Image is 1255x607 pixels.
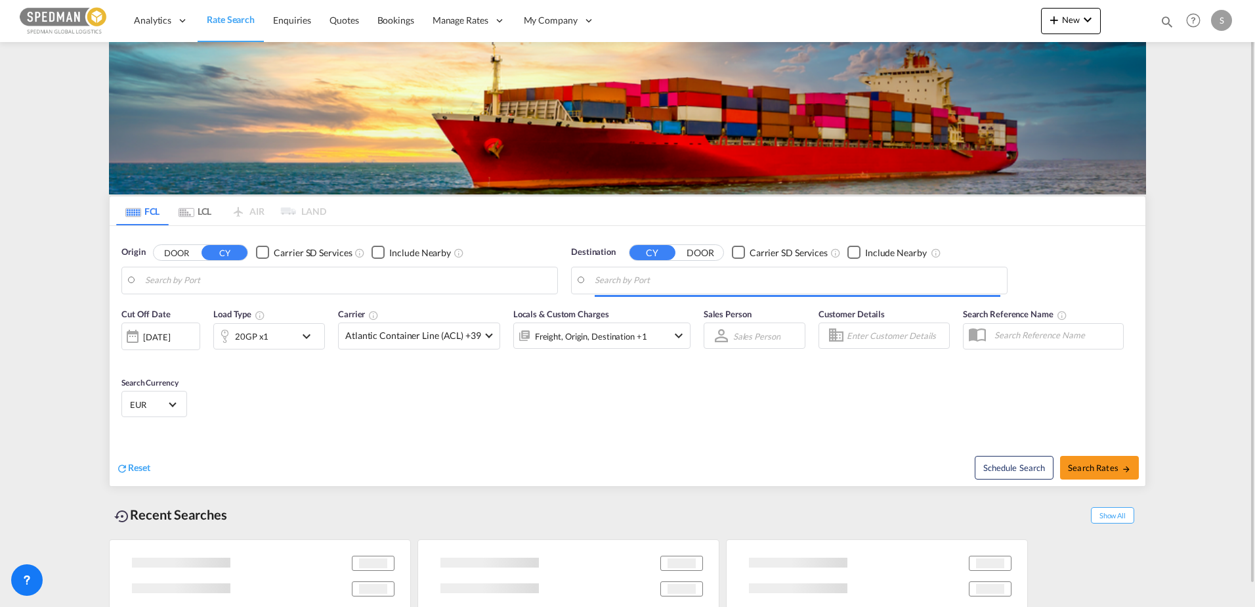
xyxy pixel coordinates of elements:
span: Search Rates [1068,462,1131,473]
md-icon: icon-chevron-down [1080,12,1095,28]
md-tab-item: FCL [116,196,169,225]
div: Include Nearby [865,246,927,259]
img: c12ca350ff1b11efb6b291369744d907.png [20,6,108,35]
md-select: Select Currency: € EUREuro [129,395,180,414]
input: Search by Port [595,271,1000,290]
input: Enter Customer Details [847,326,945,346]
md-icon: icon-backup-restore [114,508,130,524]
button: DOOR [154,245,200,260]
span: Help [1182,9,1204,32]
button: DOOR [677,245,723,260]
span: New [1046,14,1095,25]
button: CY [629,245,675,260]
span: Locals & Custom Charges [513,309,609,319]
md-select: Sales Person [732,326,782,346]
md-icon: icon-magnify [1160,14,1174,29]
span: Reset [128,462,150,473]
md-tab-item: LCL [169,196,221,225]
md-checkbox: Checkbox No Ink [256,246,352,259]
div: icon-refreshReset [116,461,150,476]
div: [DATE] [143,331,170,343]
div: Carrier SD Services [750,246,828,259]
span: Load Type [213,309,265,319]
div: Freight Origin Destination Factory Stuffingicon-chevron-down [513,323,691,349]
md-icon: icon-chevron-down [299,328,321,344]
md-icon: Unchecked: Search for CY (Container Yard) services for all selected carriers.Checked : Search for... [354,248,365,258]
md-icon: icon-information-outline [255,310,265,321]
md-icon: Your search will be saved by the below given name [1057,310,1067,321]
span: Carrier [338,309,379,319]
span: Origin [121,246,145,259]
div: Freight Origin Destination Factory Stuffing [535,327,647,346]
div: Recent Searches [109,500,232,529]
span: Search Reference Name [963,309,1067,319]
div: Carrier SD Services [274,246,352,259]
span: Bookings [377,14,414,26]
span: Destination [571,246,616,259]
div: [DATE] [121,323,200,350]
div: Origin DOOR CY Checkbox No InkUnchecked: Search for CY (Container Yard) services for all selected... [110,226,1145,486]
div: S [1211,10,1232,31]
md-icon: Unchecked: Ignores neighbouring ports when fetching rates.Checked : Includes neighbouring ports w... [454,248,464,258]
span: Show All [1091,507,1134,524]
span: Cut Off Date [121,309,171,319]
div: 20GP x1icon-chevron-down [213,323,325,349]
md-checkbox: Checkbox No Ink [372,246,451,259]
div: Help [1182,9,1211,33]
span: Analytics [134,14,171,27]
input: Search Reference Name [988,325,1123,345]
span: EUR [130,399,167,411]
span: Atlantic Container Line (ACL) +39 [345,329,481,342]
button: Search Ratesicon-arrow-right [1060,456,1139,480]
span: Rate Search [207,14,255,25]
div: icon-magnify [1160,14,1174,34]
button: Note: By default Schedule search will only considerorigin ports, destination ports and cut off da... [975,456,1053,480]
img: LCL+%26+FCL+BACKGROUND.png [109,42,1146,194]
button: CY [202,245,247,260]
input: Search by Port [145,271,551,290]
md-checkbox: Checkbox No Ink [847,246,927,259]
span: My Company [524,14,578,27]
span: Quotes [330,14,358,26]
span: Manage Rates [433,14,488,27]
md-icon: icon-chevron-down [671,328,687,344]
div: Include Nearby [389,246,451,259]
md-checkbox: Checkbox No Ink [732,246,828,259]
md-icon: icon-refresh [116,462,128,474]
md-datepicker: Select [121,349,131,367]
md-icon: icon-plus 400-fg [1046,12,1062,28]
md-pagination-wrapper: Use the left and right arrow keys to navigate between tabs [116,196,326,225]
button: icon-plus 400-fgNewicon-chevron-down [1041,8,1101,34]
span: Enquiries [273,14,311,26]
md-icon: Unchecked: Ignores neighbouring ports when fetching rates.Checked : Includes neighbouring ports w... [931,248,941,258]
md-icon: Unchecked: Search for CY (Container Yard) services for all selected carriers.Checked : Search for... [830,248,841,258]
span: Customer Details [819,309,885,319]
md-icon: icon-arrow-right [1122,464,1131,474]
span: Search Currency [121,378,179,388]
span: Sales Person [704,309,752,319]
div: 20GP x1 [235,327,268,346]
md-icon: The selected Trucker/Carrierwill be displayed in the rate results If the rates are from another f... [368,310,379,321]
